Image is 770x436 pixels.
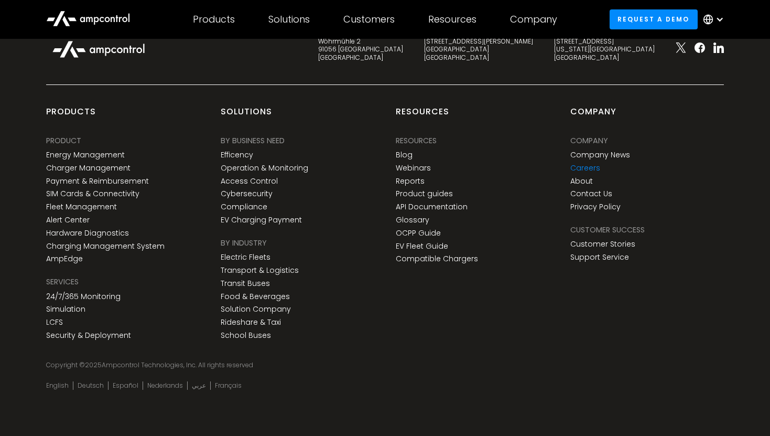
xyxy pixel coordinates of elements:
a: Operation & Monitoring [221,164,308,173]
a: English [46,381,69,390]
div: Resources [396,135,437,146]
div: [STREET_ADDRESS] [US_STATE][GEOGRAPHIC_DATA] [GEOGRAPHIC_DATA] [554,37,655,62]
div: Solutions [268,14,310,25]
a: Privacy Policy [570,203,621,211]
a: Careers [570,164,600,173]
a: Compatible Chargers [396,254,478,263]
a: SIM Cards & Connectivity [46,189,139,198]
a: Glossary [396,216,429,225]
div: Resources [396,106,449,126]
a: Transit Buses [221,279,270,288]
a: Product guides [396,189,453,198]
a: About [570,177,593,186]
div: Resources [428,14,476,25]
a: OCPP Guide [396,229,441,238]
div: Products [193,14,235,25]
span: 2025 [85,360,102,369]
a: Cybersecurity [221,189,273,198]
div: Company [570,135,608,146]
a: Charging Management System [46,242,165,251]
a: Electric Fleets [221,253,270,262]
a: Webinars [396,164,431,173]
a: Access Control [221,177,278,186]
a: Solution Company [221,305,291,314]
a: Efficency [221,151,253,159]
a: Company News [570,151,630,159]
a: Nederlands [147,381,183,390]
div: Copyright © Ampcontrol Technologies, Inc. All rights reserved [46,361,724,369]
a: Transport & Logistics [221,266,299,275]
a: Simulation [46,305,85,314]
a: Deutsch [78,381,104,390]
a: Rideshare & Taxi [221,318,281,327]
div: Customer success [570,224,645,236]
a: API Documentation [396,203,468,211]
a: Fleet Management [46,203,117,211]
a: 24/7/365 Monitoring [46,292,121,301]
a: Support Service [570,253,629,262]
div: Wöhrmühle 2 91056 [GEOGRAPHIC_DATA] [GEOGRAPHIC_DATA] [318,37,403,62]
a: Español [113,381,138,390]
a: Payment & Reimbursement [46,177,149,186]
div: Company [510,14,557,25]
a: AmpEdge [46,254,83,263]
div: BY INDUSTRY [221,237,267,249]
div: [STREET_ADDRESS][PERSON_NAME] [GEOGRAPHIC_DATA] [GEOGRAPHIC_DATA] [424,37,533,62]
a: Alert Center [46,216,90,225]
a: Reports [396,177,425,186]
a: Energy Management [46,151,125,159]
div: Customers [343,14,395,25]
a: عربي [192,381,206,390]
a: Food & Beverages [221,292,290,301]
a: Hardware Diagnostics [46,229,129,238]
div: SERVICES [46,276,79,288]
a: School Buses [221,331,271,340]
div: products [46,106,96,126]
a: LCFS [46,318,63,327]
a: Request a demo [610,9,698,29]
div: PRODUCT [46,135,81,146]
a: Customer Stories [570,240,635,249]
div: Company [570,106,616,126]
a: Security & Deployment [46,331,131,340]
div: Solutions [221,106,272,126]
a: Charger Management [46,164,131,173]
a: EV Fleet Guide [396,242,448,251]
a: Blog [396,151,413,159]
a: Français [215,381,242,390]
a: Compliance [221,203,267,211]
img: Ampcontrol Logo [46,35,151,63]
a: EV Charging Payment [221,216,302,225]
a: Contact Us [570,189,612,198]
div: BY BUSINESS NEED [221,135,285,146]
